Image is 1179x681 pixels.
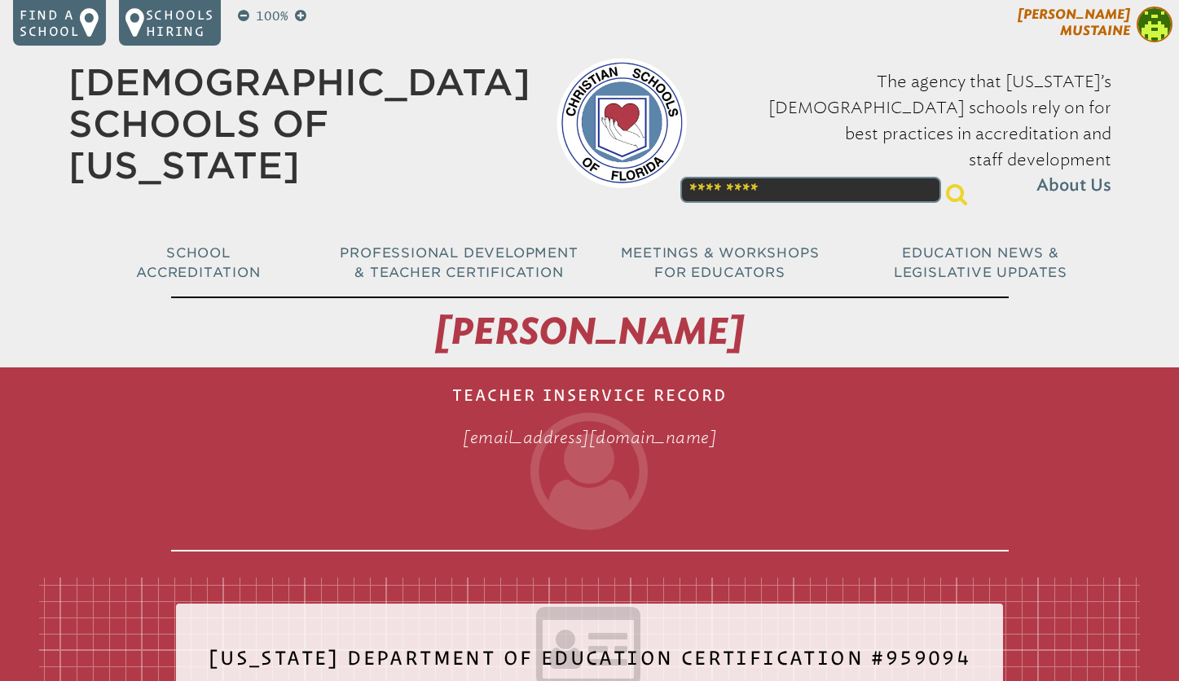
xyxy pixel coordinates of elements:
[253,7,292,26] p: 100%
[68,61,530,187] a: [DEMOGRAPHIC_DATA] Schools of [US_STATE]
[894,245,1067,280] span: Education News & Legislative Updates
[340,245,578,280] span: Professional Development & Teacher Certification
[171,374,1009,551] h1: Teacher Inservice Record
[146,7,214,39] p: Schools Hiring
[557,58,687,188] img: csf-logo-web-colors.png
[435,310,744,354] span: [PERSON_NAME]
[713,68,1111,199] p: The agency that [US_STATE]’s [DEMOGRAPHIC_DATA] schools rely on for best practices in accreditati...
[621,245,820,280] span: Meetings & Workshops for Educators
[136,245,260,280] span: School Accreditation
[20,7,80,39] p: Find a school
[1137,7,1172,42] img: 665bd7691f6f65eaf6663b06d4425ed9
[1036,173,1111,199] span: About Us
[1018,7,1130,38] span: [PERSON_NAME] Mustaine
